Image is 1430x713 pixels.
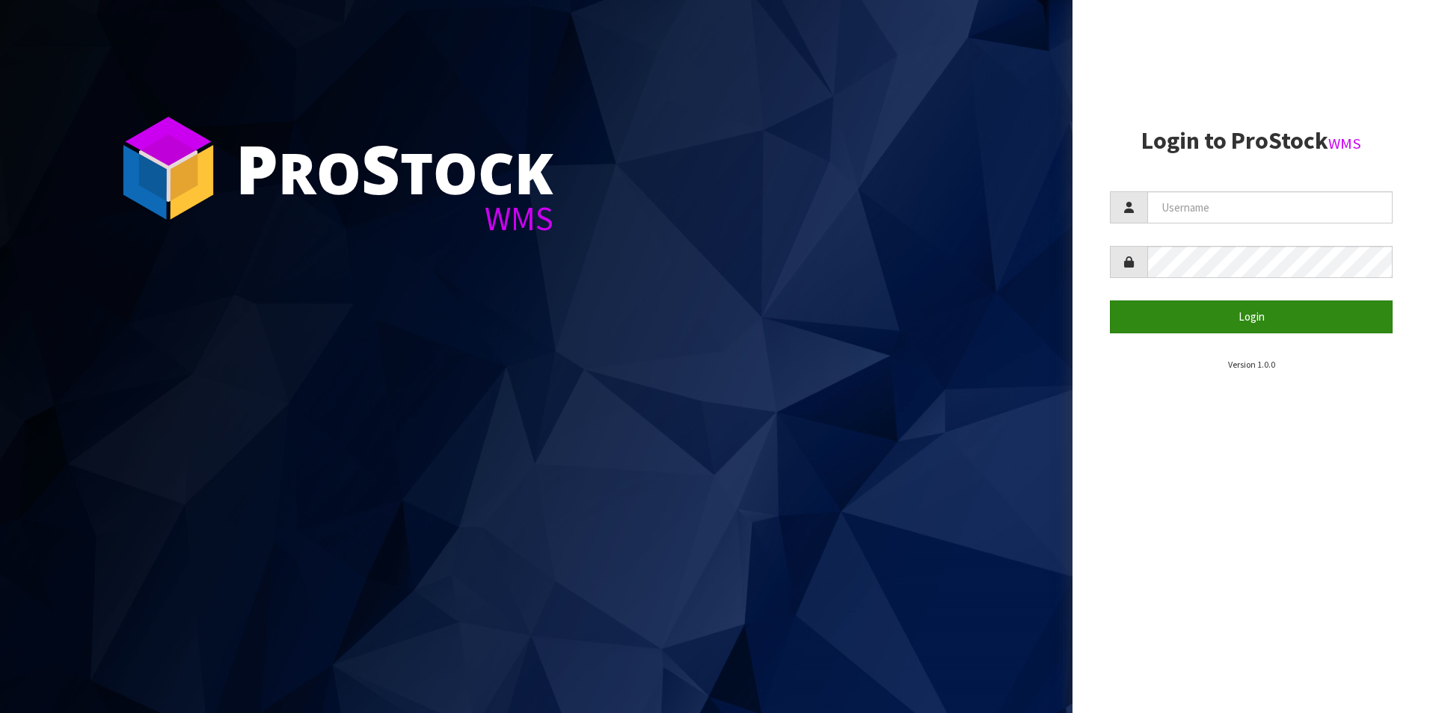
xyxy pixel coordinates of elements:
[1110,300,1393,333] button: Login
[1147,191,1393,223] input: Username
[1328,134,1361,153] small: WMS
[236,135,553,202] div: ro tock
[361,123,400,214] span: S
[236,202,553,235] div: WMS
[236,123,278,214] span: P
[112,112,224,224] img: ProStock Cube
[1228,359,1275,370] small: Version 1.0.0
[1110,128,1393,154] h2: Login to ProStock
